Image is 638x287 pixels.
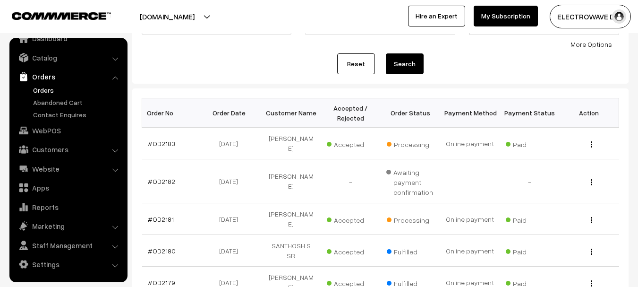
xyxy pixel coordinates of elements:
img: Menu [591,217,592,223]
th: Action [559,98,619,128]
span: Paid [506,213,553,225]
a: Marketing [12,217,124,235]
button: Search [386,53,424,74]
span: Fulfilled [387,244,434,257]
a: More Options [570,40,612,48]
a: Website [12,160,124,177]
a: Abandoned Cart [31,97,124,107]
a: #OD2181 [148,215,174,223]
a: COMMMERCE [12,9,94,21]
span: Processing [387,137,434,149]
td: Online payment [440,235,500,267]
td: - [500,159,559,203]
th: Customer Name [261,98,321,128]
a: Orders [12,68,124,85]
td: SANTHOSH S SR [261,235,321,267]
a: Contact Enquires [31,110,124,120]
td: [PERSON_NAME] [261,159,321,203]
span: Accepted [327,244,374,257]
span: Processing [387,213,434,225]
th: Accepted / Rejected [321,98,380,128]
a: #OD2179 [148,278,175,287]
th: Payment Method [440,98,500,128]
span: Paid [506,137,553,149]
td: [PERSON_NAME] [261,203,321,235]
a: Apps [12,179,124,196]
button: [DOMAIN_NAME] [107,5,228,28]
td: [DATE] [202,128,261,159]
a: #OD2182 [148,177,175,185]
img: COMMMERCE [12,12,111,19]
a: Orders [31,85,124,95]
span: Awaiting payment confirmation [386,165,434,197]
th: Order Status [381,98,440,128]
a: WebPOS [12,122,124,139]
a: Reset [337,53,375,74]
th: Order Date [202,98,261,128]
a: Staff Management [12,237,124,254]
a: Settings [12,256,124,273]
img: Menu [591,179,592,185]
span: Accepted [327,137,374,149]
td: Online payment [440,203,500,235]
a: Catalog [12,49,124,66]
a: My Subscription [474,6,538,26]
a: #OD2180 [148,247,176,255]
a: Hire an Expert [408,6,465,26]
a: Dashboard [12,30,124,47]
td: [DATE] [202,235,261,267]
td: Online payment [440,128,500,159]
img: Menu [591,280,592,287]
span: Paid [506,244,553,257]
a: Customers [12,141,124,158]
span: Accepted [327,213,374,225]
th: Payment Status [500,98,559,128]
td: [PERSON_NAME] [261,128,321,159]
img: user [612,9,626,24]
th: Order No [142,98,202,128]
td: [DATE] [202,159,261,203]
img: Menu [591,249,592,255]
a: #OD2183 [148,139,175,148]
td: - [321,159,380,203]
td: [DATE] [202,203,261,235]
img: Menu [591,141,592,148]
a: Reports [12,199,124,216]
button: ELECTROWAVE DE… [550,5,631,28]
